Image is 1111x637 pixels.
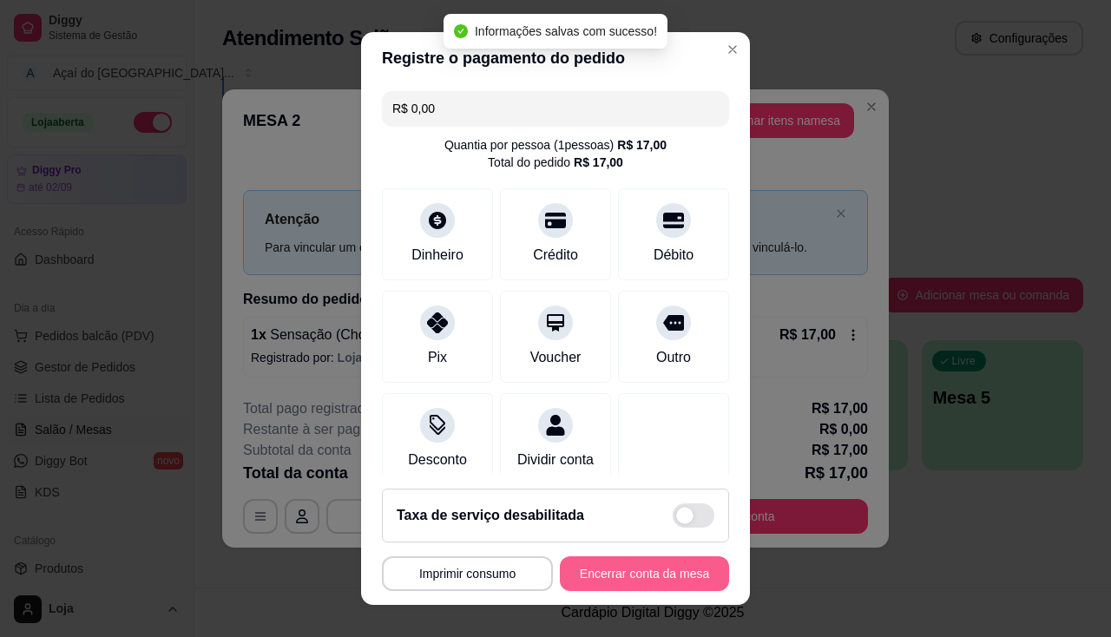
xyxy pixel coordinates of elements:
[488,154,623,171] div: Total do pedido
[397,505,584,526] h2: Taxa de serviço desabilitada
[719,36,746,63] button: Close
[654,245,694,266] div: Débito
[444,136,667,154] div: Quantia por pessoa ( 1 pessoas)
[408,450,467,470] div: Desconto
[392,91,719,126] input: Ex.: hambúrguer de cordeiro
[560,556,729,591] button: Encerrar conta da mesa
[454,24,468,38] span: check-circle
[475,24,657,38] span: Informações salvas com sucesso!
[617,136,667,154] div: R$ 17,00
[533,245,578,266] div: Crédito
[428,347,447,368] div: Pix
[574,154,623,171] div: R$ 17,00
[517,450,594,470] div: Dividir conta
[382,556,553,591] button: Imprimir consumo
[411,245,463,266] div: Dinheiro
[530,347,582,368] div: Voucher
[361,32,750,84] header: Registre o pagamento do pedido
[656,347,691,368] div: Outro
